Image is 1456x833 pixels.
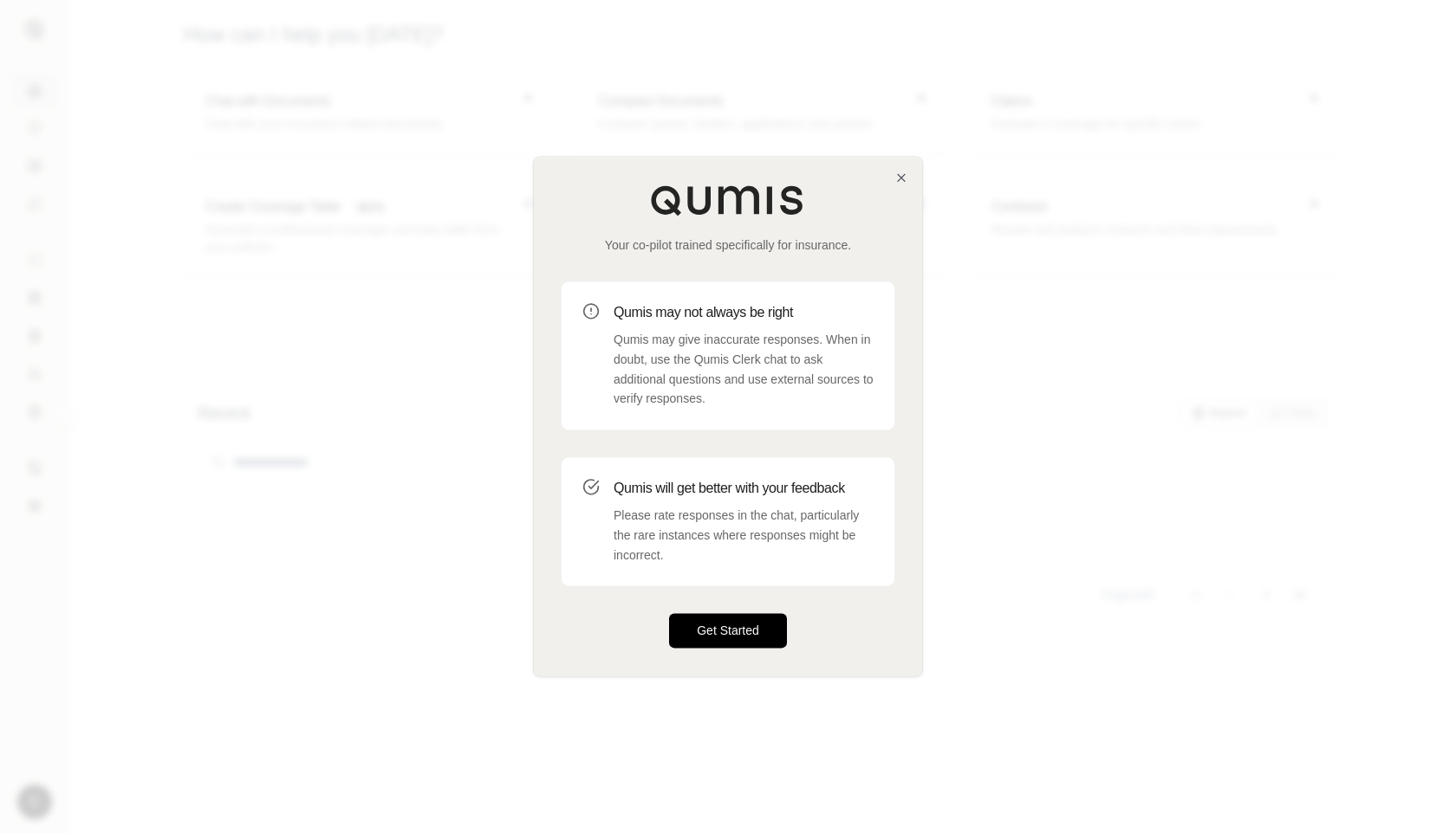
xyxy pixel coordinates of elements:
[614,330,874,409] p: Qumis may give inaccurate responses. When in doubt, use the Qumis Clerk chat to ask additional qu...
[669,614,787,649] button: Get Started
[650,184,806,216] img: Qumis Logo
[614,506,874,565] p: Please rate responses in the chat, particularly the rare instances where responses might be incor...
[614,478,874,499] h3: Qumis will get better with your feedback
[562,236,894,254] p: Your co-pilot trained specifically for insurance.
[614,302,874,323] h3: Qumis may not always be right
